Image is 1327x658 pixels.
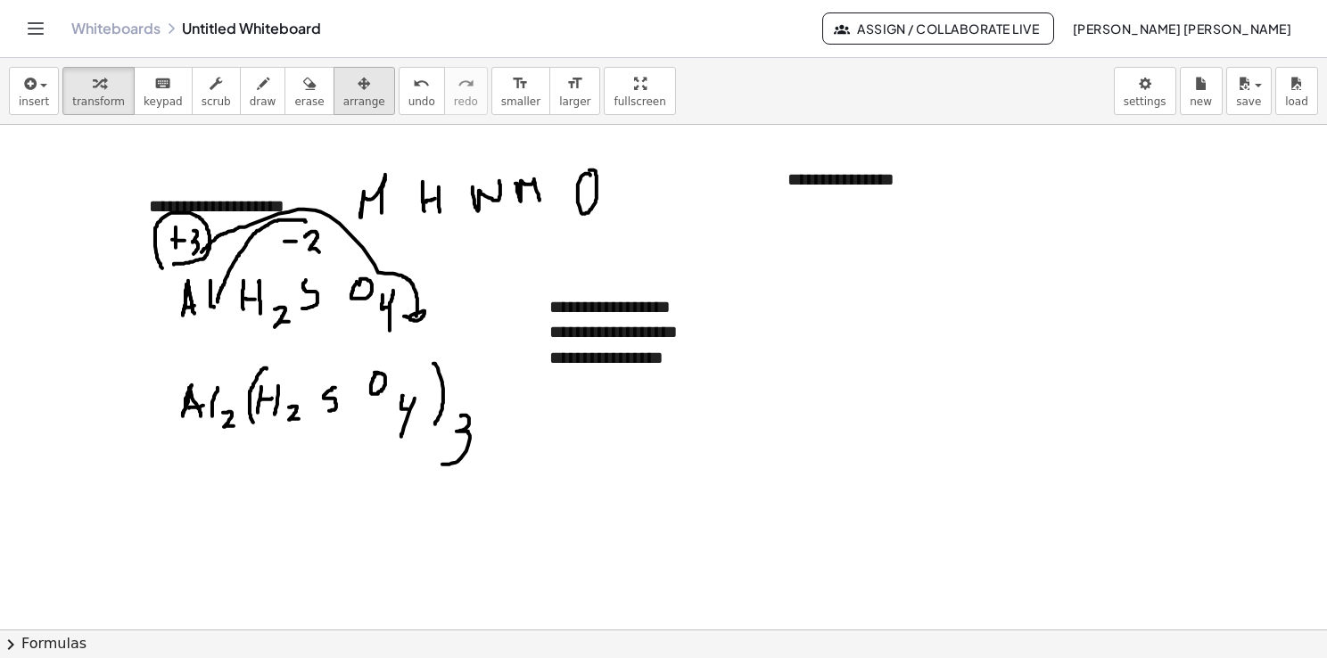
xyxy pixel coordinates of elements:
span: scrub [202,95,231,108]
span: save [1236,95,1261,108]
button: keyboardkeypad [134,67,193,115]
button: settings [1114,67,1176,115]
span: new [1190,95,1212,108]
button: load [1275,67,1318,115]
i: undo [413,73,430,95]
span: settings [1124,95,1166,108]
button: save [1226,67,1272,115]
button: arrange [334,67,395,115]
i: redo [457,73,474,95]
i: format_size [512,73,529,95]
i: format_size [566,73,583,95]
button: [PERSON_NAME] [PERSON_NAME] [1058,12,1306,45]
button: erase [284,67,334,115]
span: insert [19,95,49,108]
button: redoredo [444,67,488,115]
button: format_sizelarger [549,67,600,115]
span: transform [72,95,125,108]
span: erase [294,95,324,108]
button: draw [240,67,286,115]
span: redo [454,95,478,108]
span: [PERSON_NAME] [PERSON_NAME] [1072,21,1291,37]
button: new [1180,67,1223,115]
span: fullscreen [614,95,665,108]
button: format_sizesmaller [491,67,550,115]
span: larger [559,95,590,108]
a: Whiteboards [71,20,161,37]
span: draw [250,95,276,108]
button: fullscreen [604,67,675,115]
button: undoundo [399,67,445,115]
button: Assign / Collaborate Live [822,12,1055,45]
i: keyboard [154,73,171,95]
span: smaller [501,95,540,108]
span: arrange [343,95,385,108]
button: scrub [192,67,241,115]
span: Assign / Collaborate Live [837,21,1040,37]
button: insert [9,67,59,115]
button: Toggle navigation [21,14,50,43]
span: load [1285,95,1308,108]
span: keypad [144,95,183,108]
button: transform [62,67,135,115]
span: undo [408,95,435,108]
